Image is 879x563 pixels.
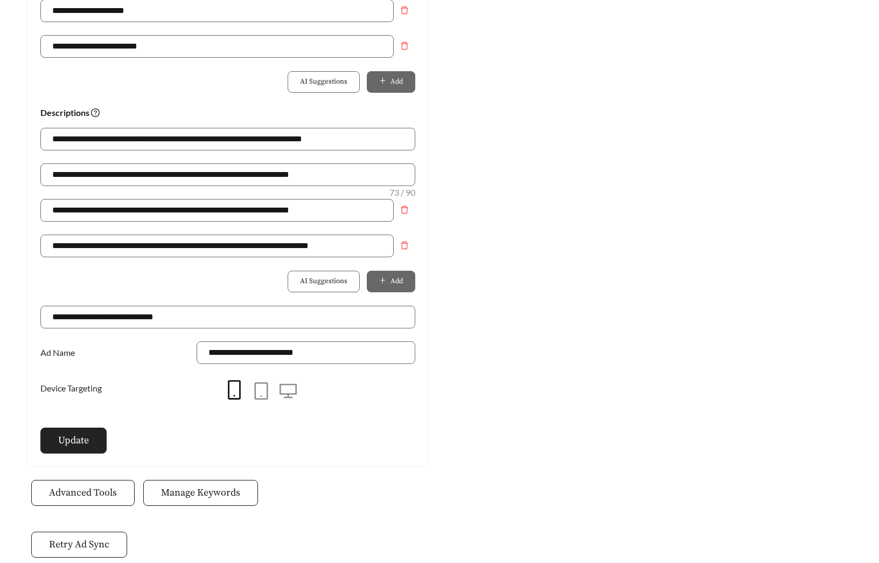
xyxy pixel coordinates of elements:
[288,271,360,292] button: AI Suggestions
[225,380,244,400] span: mobile
[394,205,415,214] span: delete
[394,6,415,15] span: delete
[394,199,415,221] button: Remove field
[40,107,100,118] strong: Descriptions
[275,378,302,405] button: desktop
[161,485,240,500] span: Manage Keywords
[40,428,107,454] button: Update
[143,480,258,506] button: Manage Keywords
[197,341,415,364] input: Ad Name
[31,532,127,558] button: Retry Ad Sync
[49,485,117,500] span: Advanced Tools
[40,306,415,328] input: Website
[248,378,275,405] button: tablet
[367,271,415,292] button: plusAdd
[367,71,415,93] button: plusAdd
[300,77,347,87] span: AI Suggestions
[40,377,107,400] label: Device Targeting
[394,42,415,50] span: delete
[300,276,347,287] span: AI Suggestions
[280,382,297,400] span: desktop
[394,235,415,256] button: Remove field
[58,433,89,448] span: Update
[394,241,415,250] span: delete
[40,341,80,364] label: Ad Name
[31,480,135,506] button: Advanced Tools
[49,537,109,552] span: Retry Ad Sync
[253,382,270,400] span: tablet
[394,35,415,57] button: Remove field
[221,377,248,404] button: mobile
[91,108,100,117] span: question-circle
[288,71,360,93] button: AI Suggestions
